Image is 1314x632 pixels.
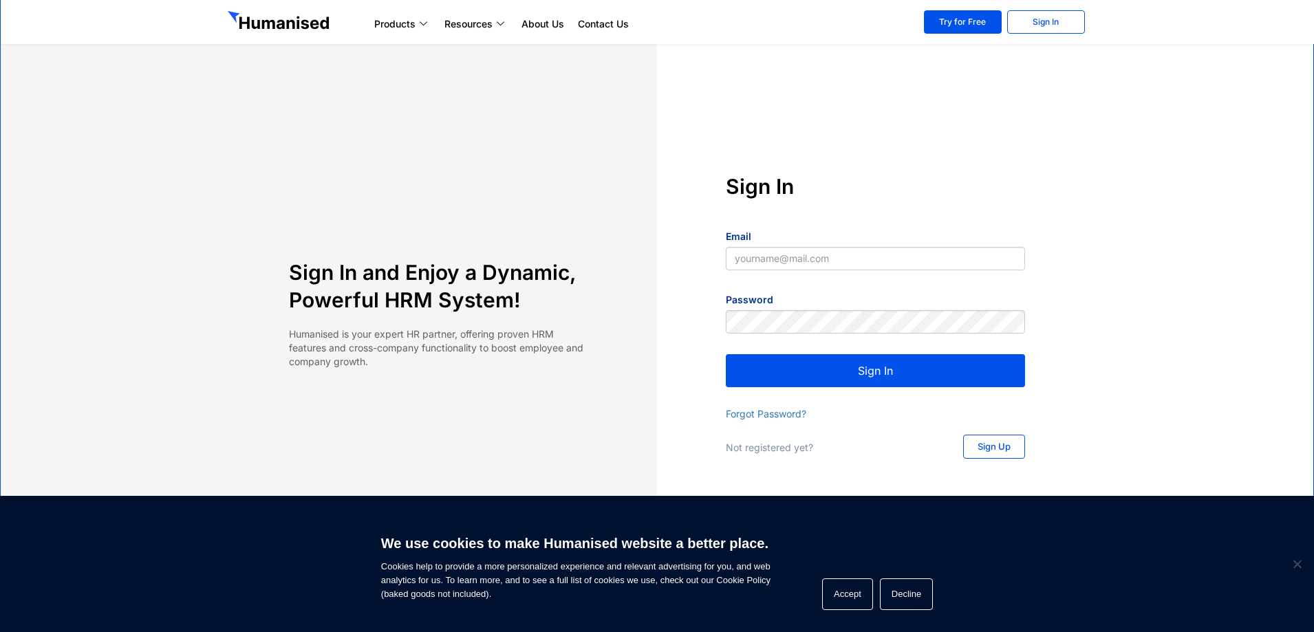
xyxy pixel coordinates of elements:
[1290,557,1304,571] span: Decline
[726,230,751,243] label: Email
[726,354,1025,387] button: Sign In
[880,578,933,610] button: Decline
[726,441,936,455] p: Not registered yet?
[438,16,515,32] a: Resources
[381,534,771,553] h6: We use cookies to make Humanised website a better place.
[924,10,1002,34] a: Try for Free
[571,16,636,32] a: Contact Us
[515,16,571,32] a: About Us
[978,442,1011,451] span: Sign Up
[367,16,438,32] a: Products
[726,173,1025,200] h4: Sign In
[726,408,806,419] a: Forgot Password?
[822,578,873,610] button: Accept
[726,247,1025,270] input: yourname@mail.com
[381,527,771,601] span: Cookies help to provide a more personalized experience and relevant advertising for you, and web ...
[289,259,588,314] h4: Sign In and Enjoy a Dynamic, Powerful HRM System!
[963,435,1025,459] a: Sign Up
[1007,10,1085,34] a: Sign In
[228,11,332,33] img: GetHumanised Logo
[289,327,588,369] p: Humanised is your expert HR partner, offering proven HRM features and cross-company functionality...
[726,293,773,307] label: Password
